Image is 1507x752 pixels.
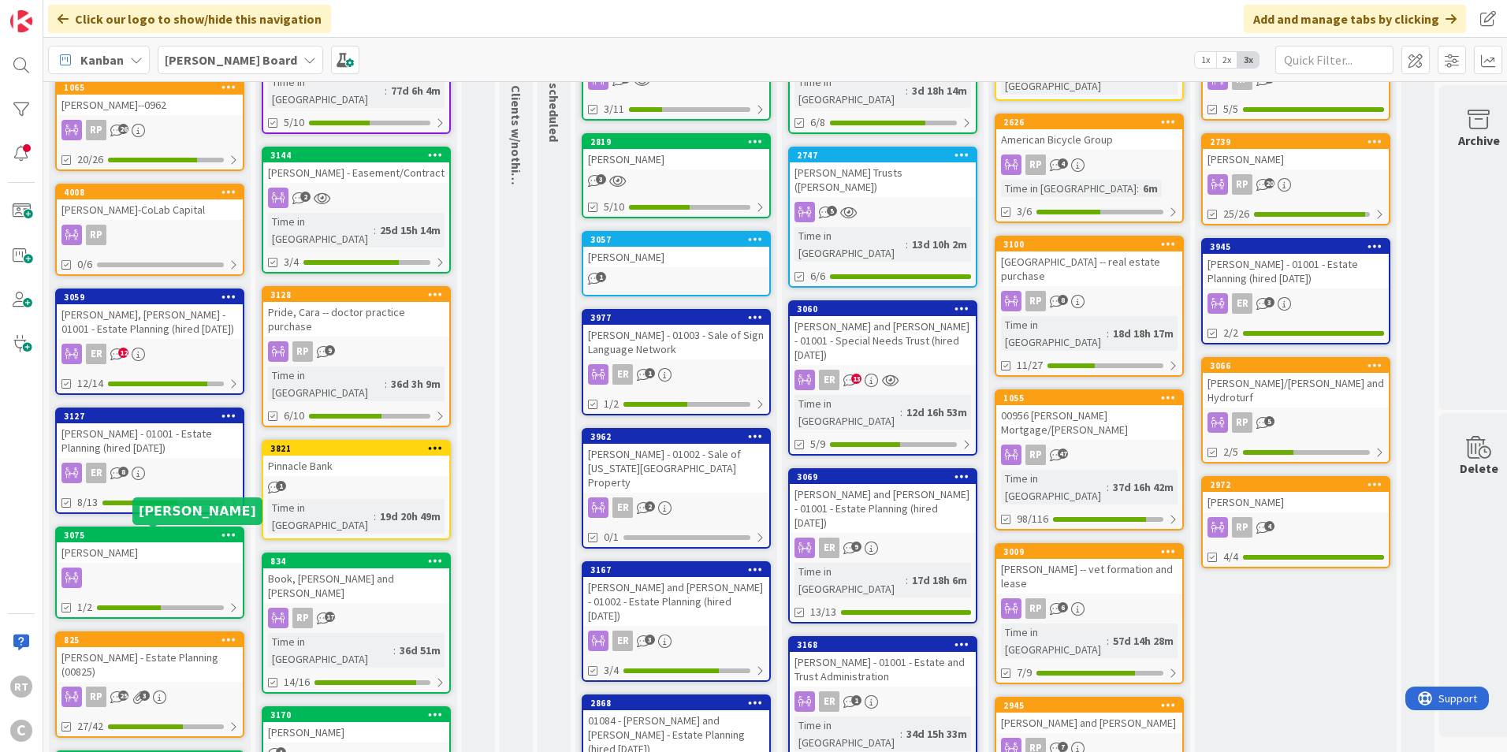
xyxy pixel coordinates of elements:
span: : [393,642,396,659]
span: 0/1 [604,529,619,545]
span: 12/14 [77,375,103,392]
div: 2739 [1203,135,1389,149]
div: 834 [270,556,449,567]
div: 3144 [270,150,449,161]
div: 3127 [57,409,243,423]
span: : [385,82,387,99]
span: 7/9 [1017,665,1032,681]
div: 2747[PERSON_NAME] Trusts ([PERSON_NAME]) [790,148,976,197]
div: Time in [GEOGRAPHIC_DATA] [268,73,385,108]
div: RP [1203,174,1389,195]
div: RP [86,225,106,245]
span: Ongoing Clients w/nothing ATM [508,33,524,214]
a: 3059[PERSON_NAME], [PERSON_NAME] - 01001 - Estate Planning (hired [DATE])ER12/14 [55,289,244,395]
a: 3075[PERSON_NAME]1/2 [55,527,244,619]
span: : [1137,180,1139,197]
div: 3144[PERSON_NAME] - Easement/Contract [263,148,449,183]
input: Quick Filter... [1275,46,1394,74]
div: ER [583,497,769,518]
div: [PERSON_NAME] - 01002 - Sale of [US_STATE][GEOGRAPHIC_DATA] Property [583,444,769,493]
div: 3127 [64,411,243,422]
div: 2819 [583,135,769,149]
span: 1/2 [77,599,92,616]
a: 3821Pinnacle BankTime in [GEOGRAPHIC_DATA]:19d 20h 49m [262,440,451,540]
div: 13d 10h 2m [908,236,971,253]
span: 2 [645,501,655,512]
div: RP [1025,154,1046,175]
div: Time in [GEOGRAPHIC_DATA] [268,367,385,401]
span: 5/5 [1223,101,1238,117]
span: : [374,508,376,525]
div: ER [790,370,976,390]
div: 3945 [1210,241,1389,252]
span: 4 [1058,158,1068,169]
div: RP [996,445,1182,465]
span: 4/4 [1223,549,1238,565]
div: Time in [GEOGRAPHIC_DATA] [794,563,906,598]
div: [PERSON_NAME] [57,542,243,563]
div: 2972 [1203,478,1389,492]
div: 3009 [1003,546,1182,557]
div: 2819 [590,136,769,147]
div: Time in [GEOGRAPHIC_DATA] [268,499,374,534]
div: 2747 [790,148,976,162]
div: 3066[PERSON_NAME]/[PERSON_NAME] and Hydroturf [1203,359,1389,408]
div: [PERSON_NAME] Trusts ([PERSON_NAME]) [790,162,976,197]
span: : [906,82,908,99]
span: Kanban [80,50,124,69]
span: 27/42 [77,718,103,735]
div: Add and manage tabs by clicking [1244,5,1466,33]
span: 3/11 [604,101,624,117]
div: 3977[PERSON_NAME] - 01003 - Sale of Sign Language Network [583,311,769,359]
div: 3945[PERSON_NAME] - 01001 - Estate Planning (hired [DATE]) [1203,240,1389,289]
a: 3069[PERSON_NAME] and [PERSON_NAME] - 01001 - Estate Planning (hired [DATE])ERTime in [GEOGRAPHIC... [788,468,977,624]
span: 1/2 [604,396,619,412]
div: 6m [1139,180,1162,197]
div: 3009 [996,545,1182,559]
div: 2945 [1003,700,1182,711]
span: 13/13 [810,604,836,620]
span: : [374,222,376,239]
span: : [900,725,902,743]
span: 1 [276,481,286,491]
span: 14/16 [284,674,310,691]
span: 9 [325,345,335,356]
span: Support [33,2,72,21]
a: 1065[PERSON_NAME]--0962RP20/26 [55,79,244,171]
div: 37d 16h 42m [1109,478,1178,496]
div: 834 [263,554,449,568]
div: 19d 20h 49m [376,508,445,525]
div: 3168 [790,638,976,652]
div: 3821Pinnacle Bank [263,441,449,476]
div: 3945 [1203,240,1389,254]
div: 105500956 [PERSON_NAME] Mortgage/[PERSON_NAME] [996,391,1182,440]
span: 3 [596,174,606,184]
div: 3170 [263,708,449,722]
div: 2868 [583,696,769,710]
div: 1065 [64,82,243,93]
div: 34d 15h 33m [902,725,971,743]
a: 3167[PERSON_NAME] and [PERSON_NAME] - 01002 - Estate Planning (hired [DATE])ER3/4 [582,561,771,682]
div: American Bicycle Group [996,129,1182,150]
a: 4008[PERSON_NAME]-CoLab CapitalRP0/6 [55,184,244,276]
div: Click our logo to show/hide this navigation [48,5,331,33]
div: [GEOGRAPHIC_DATA] -- real estate purchase [996,251,1182,286]
div: 3060 [790,302,976,316]
div: RP [1232,174,1252,195]
div: Time in [GEOGRAPHIC_DATA] [268,633,393,668]
div: RP [57,120,243,140]
span: 26 [118,124,128,134]
div: [PERSON_NAME] - 01003 - Sale of Sign Language Network [583,325,769,359]
div: [PERSON_NAME]/[PERSON_NAME] and Hydroturf [1203,373,1389,408]
div: 2945[PERSON_NAME] and [PERSON_NAME] [996,698,1182,733]
div: ER [57,344,243,364]
span: : [906,236,908,253]
div: 3962[PERSON_NAME] - 01002 - Sale of [US_STATE][GEOGRAPHIC_DATA] Property [583,430,769,493]
div: [PERSON_NAME], [PERSON_NAME] - 01001 - Estate Planning (hired [DATE]) [57,304,243,339]
div: 3128 [270,289,449,300]
div: 3060[PERSON_NAME] and [PERSON_NAME] - 01001 - Special Needs Trust (hired [DATE]) [790,302,976,365]
span: 5/10 [284,114,304,131]
div: ER [612,631,633,651]
span: 3 [140,691,150,701]
span: : [1107,325,1109,342]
